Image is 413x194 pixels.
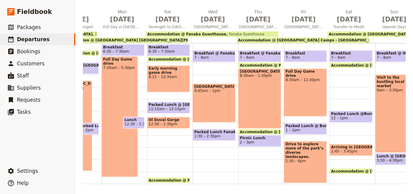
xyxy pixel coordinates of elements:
div: Packed Lunch Fanaka Guesthouse1:30 – 2:30pm [193,129,236,141]
div: Full Day Game drive8:30am – 12:30pm [284,68,327,117]
span: [GEOGRAPHIC_DATA] [237,25,280,29]
button: Fri [DATE][GEOGRAPHIC_DATA] [282,9,327,31]
span: 7 – 8am [240,55,254,60]
div: Accommodation @ Fanaka Guesthouse [238,62,281,68]
span: Breakfast [103,45,143,49]
span: 2:45 – 3:45pm [331,149,357,153]
span: Packed Lunch @ [GEOGRAPHIC_DATA] [79,124,97,128]
div: Breakfast7 – 8am [284,50,327,62]
span: Fieldbook [17,7,52,16]
div: Packed Lunch @Burunge Tented Lodge12 – 1pm [330,111,372,123]
span: Packed Lunch @ Burunge Tented Lodge [285,124,325,128]
span: Full Day Game drive [103,57,137,66]
div: Accommodation @ Fanaka GuesthouseFanaka Guesthouse [146,31,278,37]
span: 9:45am – 1pm [194,89,234,93]
div: Lunch12:30 – 1:30pm [123,117,145,129]
span: Packages [17,24,41,30]
div: [GEOGRAPHIC_DATA]8:30am – 1:30pm [238,68,281,129]
h2: Fri [285,9,323,24]
div: [GEOGRAPHIC_DATA]9:45am – 1pm [193,84,236,123]
div: Accommodation @ [GEOGRAPHIC_DATA] [GEOGRAPHIC_DATA][PERSON_NAME] [55,38,188,43]
span: Accommodation @ [GEOGRAPHIC_DATA] [GEOGRAPHIC_DATA][PERSON_NAME] [149,57,310,61]
span: Packed Lunch @ [GEOGRAPHIC_DATA] [PERSON_NAME][GEOGRAPHIC_DATA] [149,103,189,107]
span: [DATE] [194,15,232,24]
span: Accommodation @ [GEOGRAPHIC_DATA] [GEOGRAPHIC_DATA][PERSON_NAME] [57,38,216,42]
span: 7 – 8am [285,55,300,60]
span: Fanaka Guesthouse [226,32,264,36]
span: [DATE] [148,15,187,24]
span: 2:30 – 6pm [285,159,325,163]
span: Arriving in [GEOGRAPHIC_DATA] [331,145,371,149]
span: 7 – 8am [377,55,391,60]
span: Tasks [17,109,31,115]
span: [GEOGRAPHIC_DATA] [282,25,325,29]
span: Breakfast [285,51,325,55]
div: Breakfast @ Fanaka Guesthouse7 – 8am [238,50,281,62]
h2: Wed [194,9,232,24]
span: Breakfast @ Fanaka Guesthouse [240,51,280,55]
span: Suppliers [17,85,41,91]
h2: Thu [239,9,277,24]
span: 8:30am – 12:30pm [285,78,325,82]
span: Drive to explore more of the park’s diverse landscapes. [285,142,325,159]
span: Requests [17,97,41,103]
div: Accommodation @ Fanaka Guesthouse [147,177,190,183]
span: Early morning game drive [149,66,189,75]
span: Staff [17,73,29,79]
h2: Sat [330,9,368,24]
span: [DATE] [330,15,368,24]
h2: Mon [103,9,141,24]
div: Accommodation @ [GEOGRAPHIC_DATA] Camps - [GEOGRAPHIC_DATA] [238,129,281,135]
span: 6:30 – 7:30am [149,49,175,54]
span: Picnic Lunch [240,136,280,140]
div: Packed Lunch @ [GEOGRAPHIC_DATA] [PERSON_NAME][GEOGRAPHIC_DATA]11:15am – 12:15pm [147,102,190,113]
span: Accommodation @ Fanaka Guesthouse [147,32,226,36]
div: Early morning game drive8:15 – 10:30am [147,65,190,92]
div: Ol Duvai Gorge12:30 – 1:30pm [147,117,190,129]
h2: Tue [148,9,187,24]
button: Sat [DATE]Transfer to Moshi [327,9,373,31]
span: Packed Lunch @Burunge Tented Lodge [331,112,371,116]
span: 1 – 2pm [285,128,300,132]
button: Wed [DATE][GEOGRAPHIC_DATA] [191,9,237,31]
span: Lunch [125,118,143,122]
div: Accommodation @ [GEOGRAPHIC_DATA] [GEOGRAPHIC_DATA][PERSON_NAME] [147,56,190,62]
span: Settings [17,168,38,174]
span: Full Day Game drive [285,69,325,78]
div: Accommodation @ [GEOGRAPHIC_DATA] Camps - [GEOGRAPHIC_DATA] [237,38,369,43]
div: Full Day Game drive7:30am – 5:30pm [102,56,138,177]
div: Breakfast7 – 8am [330,50,372,62]
span: Packed Lunch Fanaka Guesthouse [194,130,234,134]
span: Accommodation @ Fanaka Guesthouse [149,178,230,182]
span: 12:30 – 1:30pm [125,122,153,126]
span: Breakfast [149,45,189,49]
span: 1:30 – 2:30pm [194,134,220,138]
span: Customers [17,61,44,67]
button: Tue [DATE]Serengeti to [GEOGRAPHIC_DATA] [146,9,191,31]
div: Packed Lunch @ Burunge Tented Lodge1 – 2pm [284,123,327,135]
span: Accommodation @ [GEOGRAPHIC_DATA] Camps - [GEOGRAPHIC_DATA] [240,130,385,134]
span: [GEOGRAPHIC_DATA] [191,25,234,29]
span: Ol Duvai Gorge [149,118,189,122]
button: Thu [DATE][GEOGRAPHIC_DATA] [237,9,282,31]
div: Breakfast6:30 – 7:30am [102,44,145,56]
span: [DATE] [285,15,323,24]
span: Help [17,180,29,186]
div: Breakfast6:30 – 7:30am [147,44,190,56]
div: Drive to explore more of the park’s diverse landscapes.2:30 – 6pm [284,141,327,183]
span: 8:30am – 1:30pm [240,74,280,78]
span: Breakfast @ Fanaka Guesthouse [194,51,234,55]
span: 12:30 – 1:30pm [149,122,177,126]
span: Accommodation @ [GEOGRAPHIC_DATA] Camps - [GEOGRAPHIC_DATA] [238,38,381,42]
span: [DATE] [239,15,277,24]
span: 6:30 – 7:30am [103,49,129,54]
span: [GEOGRAPHIC_DATA] [194,84,234,89]
div: Arriving in [GEOGRAPHIC_DATA]2:45 – 3:45pm [330,144,372,156]
span: 12 – 1pm [331,116,348,120]
span: 1 – 2pm [79,128,93,132]
div: Accommodation @ [GEOGRAPHIC_DATA] [330,168,372,174]
span: 8:15 – 10:30am [149,75,189,79]
span: 7:30am – 5:30pm [103,66,137,70]
div: Breakfast @ Fanaka Guesthouse7 – 8am [193,50,236,62]
span: 7 – 8am [331,55,346,60]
